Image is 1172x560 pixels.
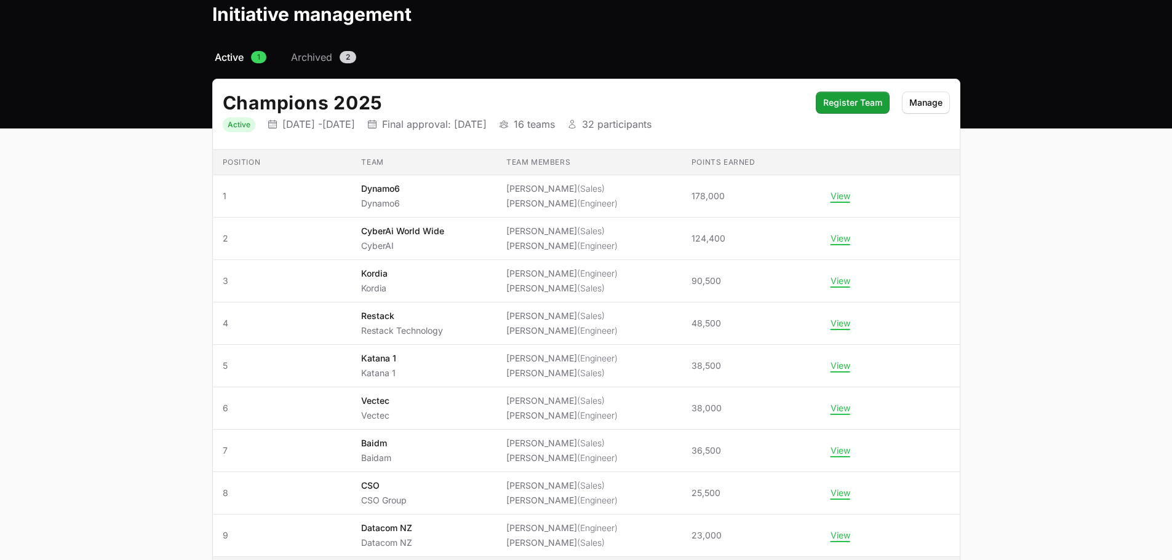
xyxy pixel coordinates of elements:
[361,479,407,492] p: CSO
[361,183,400,195] p: Dynamo6
[506,437,618,449] li: [PERSON_NAME]
[223,190,342,202] span: 1
[361,395,389,407] p: Vectec
[212,3,412,25] h1: Initiative management
[289,50,359,65] a: Archived2
[692,360,721,372] span: 38,500
[831,487,850,499] button: View
[506,352,618,365] li: [PERSON_NAME]
[692,232,725,245] span: 124,400
[692,317,721,329] span: 48,500
[506,240,618,252] li: [PERSON_NAME]
[282,118,355,130] p: [DATE] - [DATE]
[692,190,725,202] span: 178,000
[514,118,555,130] p: 16 teams
[577,353,618,363] span: (Engineer)
[831,275,850,286] button: View
[223,317,342,329] span: 4
[831,233,850,244] button: View
[212,50,269,65] a: Active1
[831,445,850,456] button: View
[582,118,652,130] p: 32 participants
[361,267,388,280] p: Kordia
[831,403,850,414] button: View
[361,494,407,507] p: CSO Group
[577,268,618,278] span: (Engineer)
[577,368,605,378] span: (Sales)
[212,50,960,65] nav: Initiative activity log navigation
[577,395,605,406] span: (Sales)
[340,51,356,63] span: 2
[223,487,342,499] span: 8
[909,95,943,110] span: Manage
[506,367,618,379] li: [PERSON_NAME]
[361,240,444,252] p: CyberAI
[577,410,618,420] span: (Engineer)
[361,437,391,449] p: Baidm
[577,183,605,194] span: (Sales)
[361,452,391,464] p: Baidam
[223,444,342,457] span: 7
[577,523,618,533] span: (Engineer)
[692,487,720,499] span: 25,500
[361,367,396,379] p: Katana 1
[223,360,342,372] span: 5
[577,198,618,208] span: (Engineer)
[577,452,618,463] span: (Engineer)
[823,95,882,110] span: Register Team
[506,522,618,534] li: [PERSON_NAME]
[577,438,605,448] span: (Sales)
[577,495,618,505] span: (Engineer)
[506,409,618,422] li: [PERSON_NAME]
[382,118,487,130] p: Final approval: [DATE]
[361,537,412,549] p: Datacom NZ
[577,325,618,336] span: (Engineer)
[361,282,388,294] p: Kordia
[361,522,412,534] p: Datacom NZ
[223,402,342,414] span: 6
[506,225,618,237] li: [PERSON_NAME]
[816,92,890,114] button: Register Team
[496,150,682,175] th: Team members
[506,537,618,549] li: [PERSON_NAME]
[902,92,950,114] button: Manage
[577,240,618,251] span: (Engineer)
[291,50,332,65] span: Archived
[506,452,618,464] li: [PERSON_NAME]
[223,92,803,114] h2: Champions 2025
[223,529,342,542] span: 9
[351,150,496,175] th: Team
[692,275,721,287] span: 90,500
[506,479,618,492] li: [PERSON_NAME]
[692,402,722,414] span: 38,000
[831,360,850,371] button: View
[506,197,618,210] li: [PERSON_NAME]
[361,197,400,210] p: Dynamo6
[506,183,618,195] li: [PERSON_NAME]
[223,275,342,287] span: 3
[506,325,618,337] li: [PERSON_NAME]
[506,310,618,322] li: [PERSON_NAME]
[506,395,618,407] li: [PERSON_NAME]
[361,225,444,237] p: CyberAi World Wide
[361,325,443,337] p: Restack Technology
[831,318,850,329] button: View
[215,50,244,65] span: Active
[506,267,618,280] li: [PERSON_NAME]
[682,150,821,175] th: Points earned
[361,409,389,422] p: Vectec
[577,226,605,236] span: (Sales)
[506,494,618,507] li: [PERSON_NAME]
[577,537,605,548] span: (Sales)
[251,51,266,63] span: 1
[213,150,352,175] th: Position
[692,529,722,542] span: 23,000
[506,282,618,294] li: [PERSON_NAME]
[831,530,850,541] button: View
[692,444,721,457] span: 36,500
[361,352,396,365] p: Katana 1
[831,191,850,202] button: View
[577,310,605,321] span: (Sales)
[223,232,342,245] span: 2
[361,310,443,322] p: Restack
